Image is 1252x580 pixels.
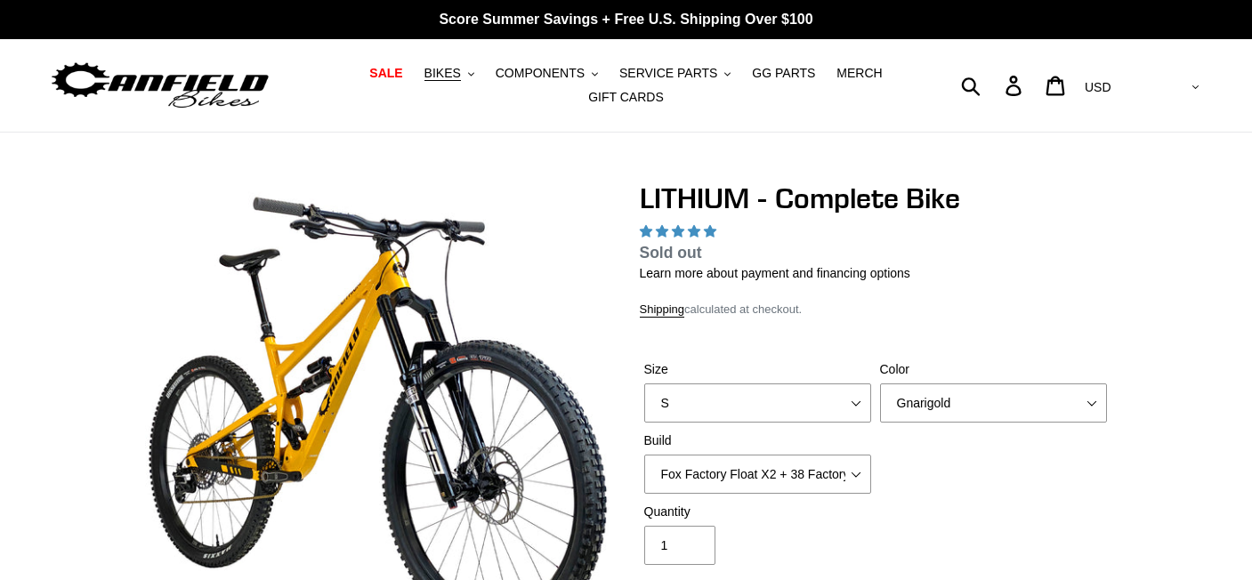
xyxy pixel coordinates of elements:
button: BIKES [416,61,483,85]
span: 5.00 stars [640,224,720,238]
span: GG PARTS [752,66,815,81]
button: SERVICE PARTS [610,61,739,85]
img: Canfield Bikes [49,58,271,114]
input: Search [971,66,1016,105]
a: GIFT CARDS [579,85,673,109]
label: Size [644,360,871,379]
span: MERCH [836,66,882,81]
a: MERCH [828,61,891,85]
label: Quantity [644,503,871,521]
a: Learn more about payment and financing options [640,266,910,280]
span: SERVICE PARTS [619,66,717,81]
span: BIKES [424,66,461,81]
span: Sold out [640,244,702,262]
label: Build [644,431,871,450]
div: calculated at checkout. [640,301,1111,318]
span: COMPONENTS [496,66,585,81]
label: Color [880,360,1107,379]
a: Shipping [640,302,685,318]
span: GIFT CARDS [588,90,664,105]
button: COMPONENTS [487,61,607,85]
span: SALE [369,66,402,81]
h1: LITHIUM - Complete Bike [640,181,1111,215]
a: SALE [360,61,411,85]
a: GG PARTS [743,61,824,85]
